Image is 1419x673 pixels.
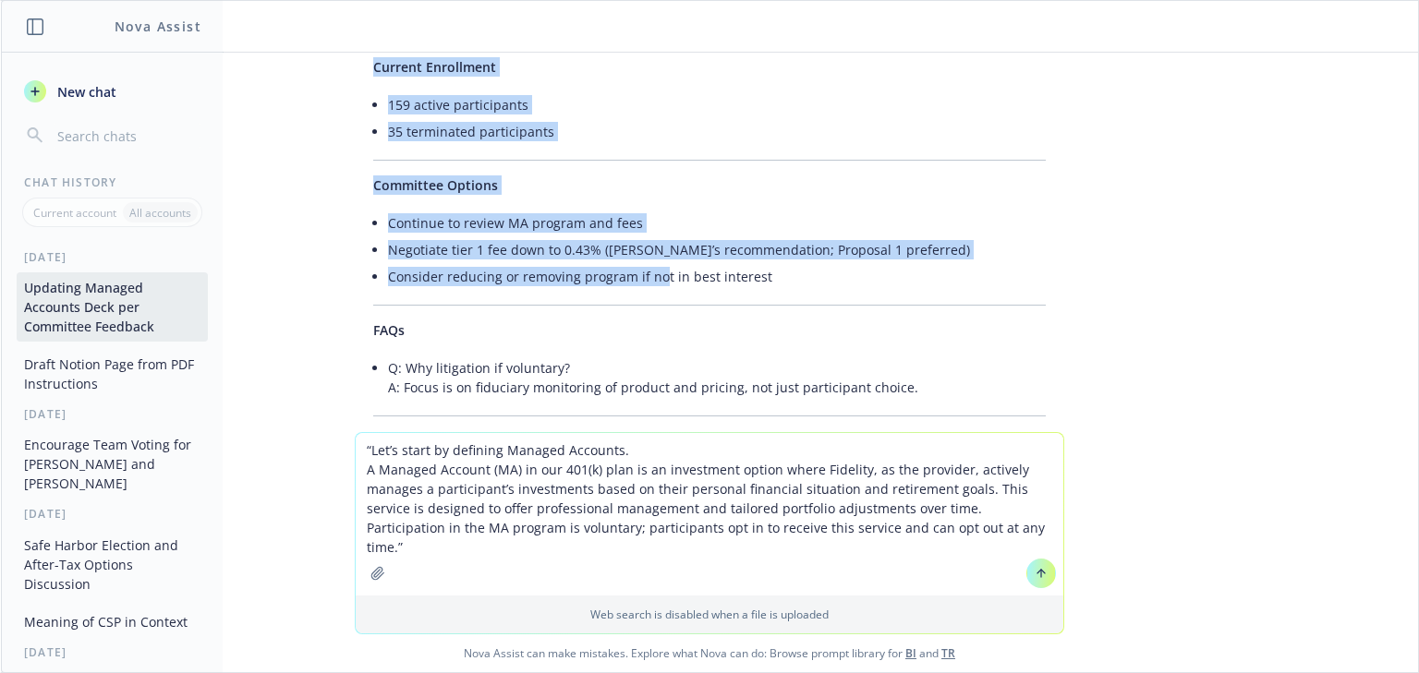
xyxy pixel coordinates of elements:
p: Current account [33,205,116,221]
textarea: “Let’s start by defining Managed Accounts. A Managed Account (MA) in our 401(k) plan is an invest... [356,433,1063,595]
li: Continue to review MA program and fees [388,210,1046,236]
span: Committee Options [373,176,498,194]
div: Chat History [2,174,223,190]
span: FAQs [373,321,405,339]
p: Let me know if you want any further streamlined, or to add talking points for specific proposals! [373,431,1046,451]
button: New chat [17,75,208,108]
div: [DATE] [2,406,223,422]
li: Consider reducing or removing program if not in best interest [388,263,1046,290]
button: Meaning of CSP in Context [17,607,208,637]
li: Q: Why litigation if voluntary? A: Focus is on fiduciary monitoring of product and pricing, not j... [388,355,1046,401]
button: Safe Harbor Election and After-Tax Options Discussion [17,530,208,599]
button: Encourage Team Voting for [PERSON_NAME] and [PERSON_NAME] [17,429,208,499]
p: Web search is disabled when a file is uploaded [367,607,1052,622]
div: [DATE] [2,644,223,660]
span: New chat [54,82,116,102]
span: Nova Assist can make mistakes. Explore what Nova can do: Browse prompt library for and [8,634,1411,672]
input: Search chats [54,123,200,149]
div: [DATE] [2,249,223,265]
li: 159 active participants [388,91,1046,118]
div: [DATE] [2,506,223,522]
button: Draft Notion Page from PDF Instructions [17,349,208,399]
h1: Nova Assist [115,17,201,36]
p: All accounts [129,205,191,221]
a: TR [941,645,955,661]
span: Current Enrollment [373,58,496,76]
a: BI [905,645,916,661]
li: Negotiate tier 1 fee down to 0.43% ([PERSON_NAME]’s recommendation; Proposal 1 preferred) [388,236,1046,263]
li: 35 terminated participants [388,118,1046,145]
button: Updating Managed Accounts Deck per Committee Feedback [17,272,208,342]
